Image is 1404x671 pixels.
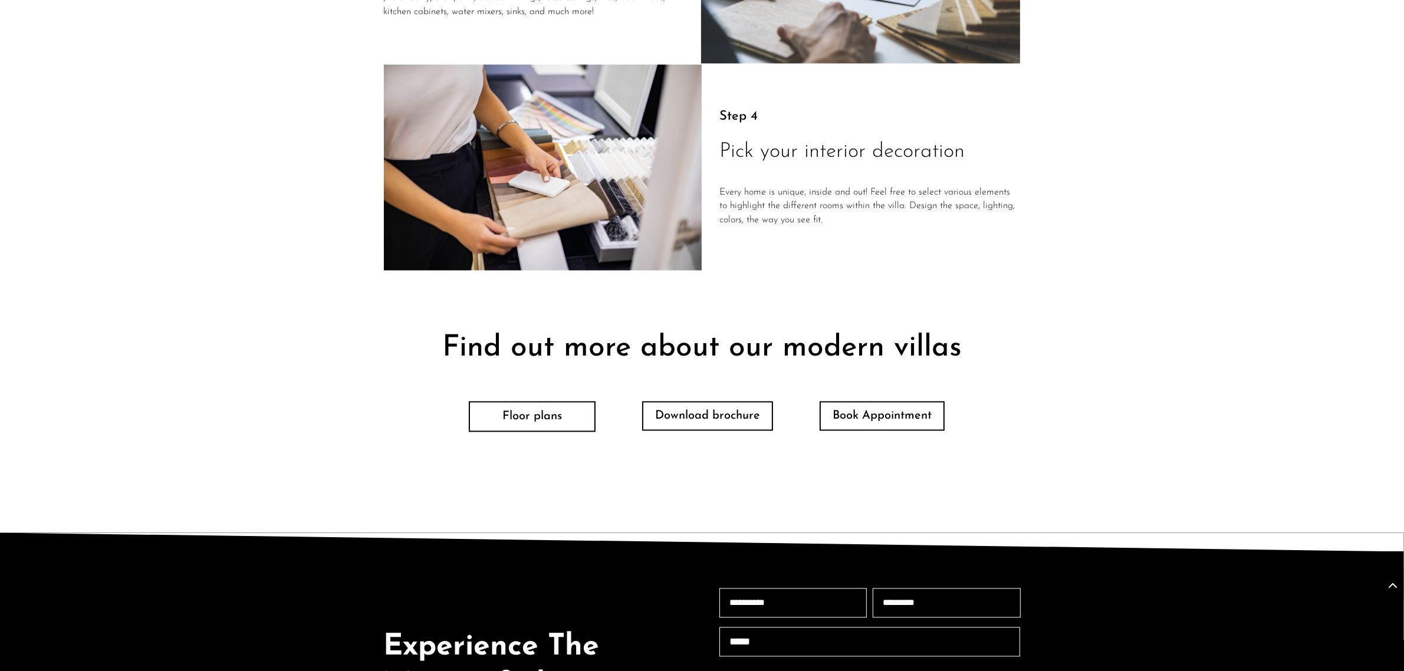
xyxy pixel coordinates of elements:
[384,65,702,271] img: Step 4
[820,402,945,431] a: Book Appointment
[719,186,1020,228] p: Every home is unique, inside and out! Feel free to select various elements to highlight the diffe...
[642,402,773,431] a: Download brochure
[719,142,1020,168] h3: Pick your interior decoration
[719,110,1020,124] p: Step 4
[469,402,596,432] a: Floor plans
[384,334,1021,370] h2: Find out more about our modern villas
